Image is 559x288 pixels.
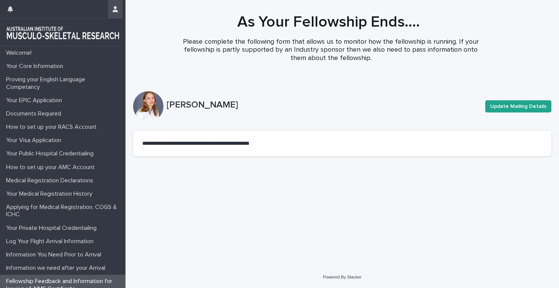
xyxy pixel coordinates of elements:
[3,251,107,258] p: Information You Need Prior to Arrival
[167,100,479,111] p: [PERSON_NAME]
[3,110,67,117] p: Documents Required
[6,25,119,40] img: 1xcjEmqDTcmQhduivVBy
[142,13,515,31] h1: As Your Fellowship Ends....
[3,177,99,184] p: Medical Registration Declarations
[3,123,103,131] p: How to set up your RACS Account
[181,38,481,63] p: Please complete the following form that allows us to monitor how the fellowship is running. If yo...
[3,97,68,104] p: Your EPIC Application
[3,76,125,90] p: Proving your English Language Competancy
[3,190,98,198] p: Your Medical Registration History
[3,164,101,171] p: How to set up your AMC Account
[3,63,69,70] p: Your Core Information
[3,49,38,57] p: Welcome!
[3,238,100,245] p: Log Your Flight Arrival Information
[3,264,111,272] p: Information we need after your Arrival
[3,225,103,232] p: Your Private Hospital Credentialing
[3,137,67,144] p: Your Visa Application
[485,100,551,112] button: Update Mailing Details
[323,275,361,279] a: Powered By Stacker
[3,150,100,157] p: Your Public Hospital Credentialing
[490,103,546,110] span: Update Mailing Details
[3,204,125,218] p: Applying for Medical Registration. COGS & ICHC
